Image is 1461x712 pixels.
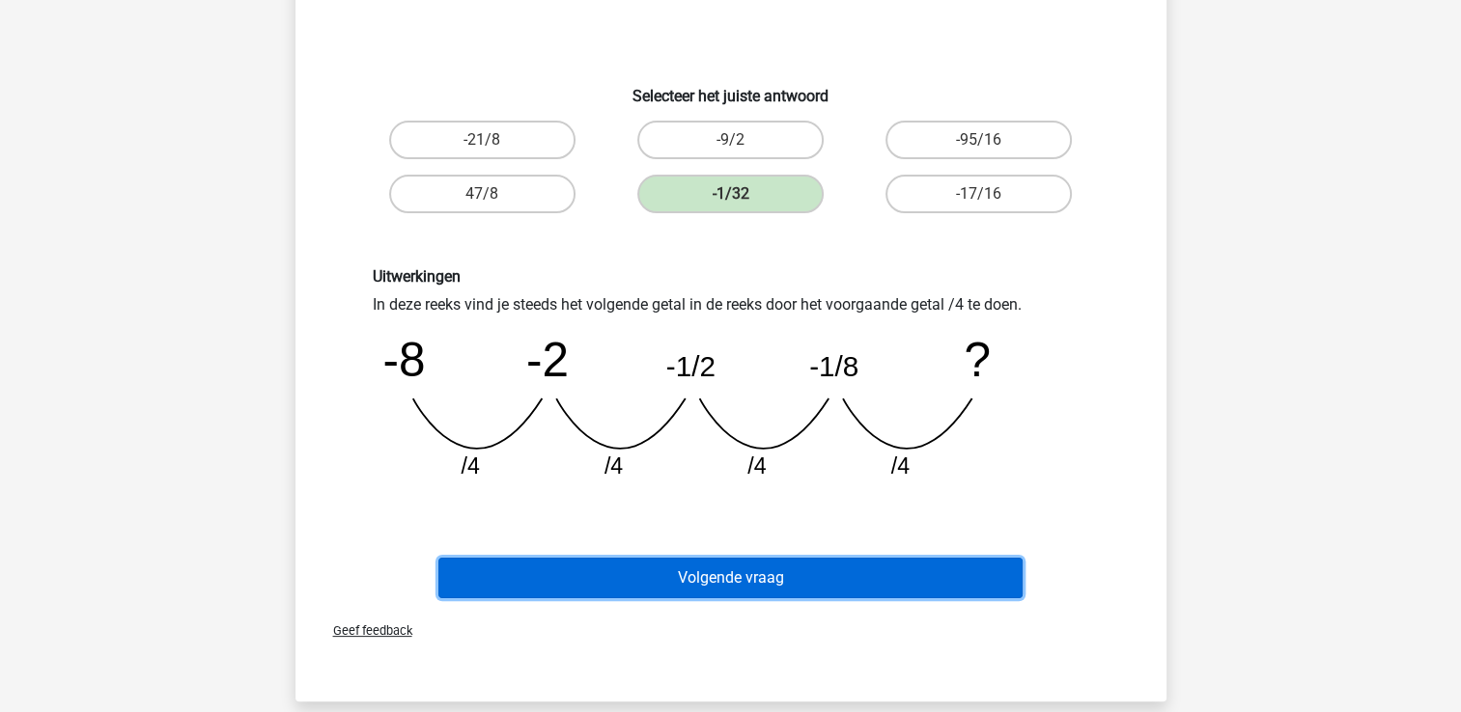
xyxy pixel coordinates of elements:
[326,71,1136,105] h6: Selecteer het juiste antwoord
[525,333,568,386] tspan: -2
[358,267,1104,496] div: In deze reeks vind je steeds het volgende getal in de reeks door het voorgaande getal /4 te doen.
[665,350,715,382] tspan: -1/2
[809,350,858,382] tspan: -1/8
[382,333,425,386] tspan: -8
[637,175,824,213] label: -1/32
[885,121,1072,159] label: -95/16
[747,453,766,479] tspan: /4
[885,175,1072,213] label: -17/16
[389,175,576,213] label: 47/8
[604,453,622,479] tspan: /4
[389,121,576,159] label: -21/8
[890,453,909,479] tspan: /4
[318,623,412,638] span: Geef feedback
[637,121,824,159] label: -9/2
[438,558,1023,598] button: Volgende vraag
[964,333,991,386] tspan: ?
[461,453,479,479] tspan: /4
[373,267,1089,286] h6: Uitwerkingen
